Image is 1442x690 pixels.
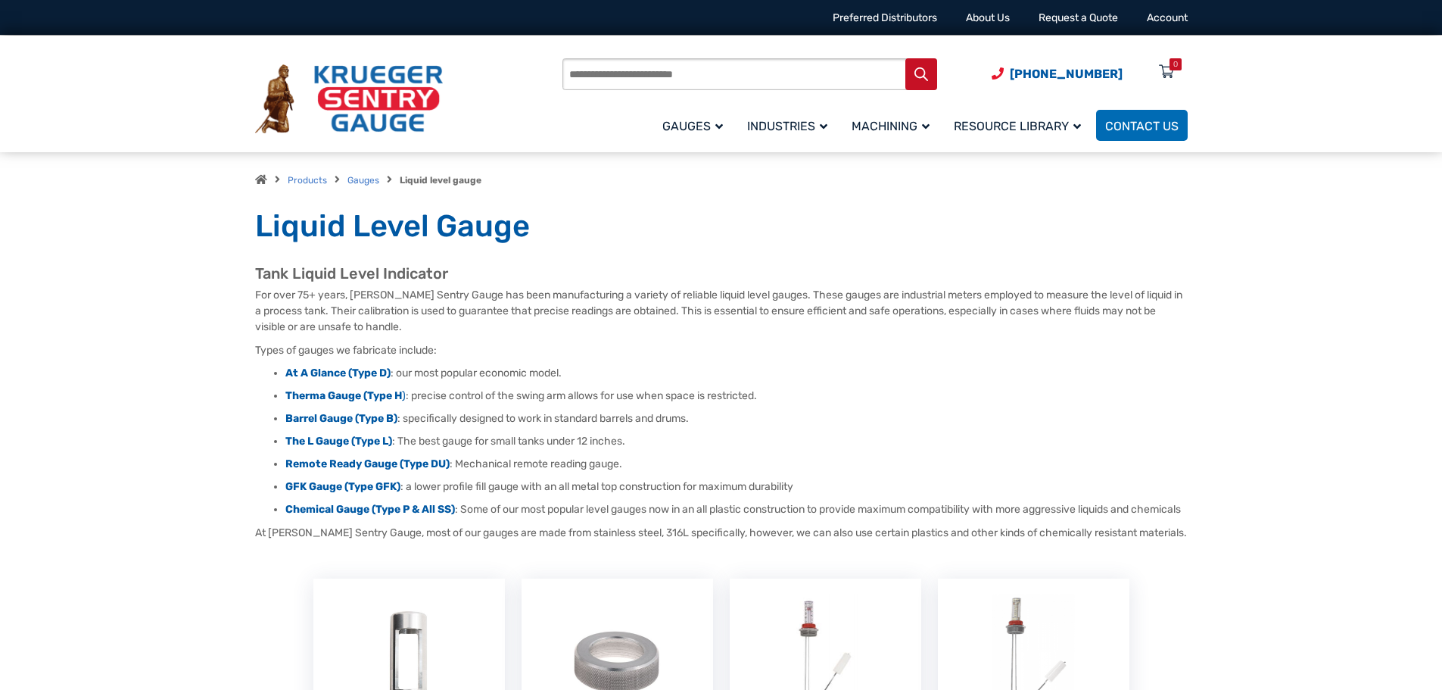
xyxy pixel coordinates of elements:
[1096,110,1188,141] a: Contact Us
[288,175,327,186] a: Products
[347,175,379,186] a: Gauges
[285,434,1188,449] li: : The best gauge for small tanks under 12 inches.
[255,64,443,134] img: Krueger Sentry Gauge
[255,287,1188,335] p: For over 75+ years, [PERSON_NAME] Sentry Gauge has been manufacturing a variety of reliable liqui...
[1039,11,1118,24] a: Request a Quote
[833,11,937,24] a: Preferred Distributors
[285,479,1188,495] li: : a lower profile fill gauge with an all metal top construction for maximum durability
[285,503,455,516] a: Chemical Gauge (Type P & All SS)
[285,411,1188,426] li: : specifically designed to work in standard barrels and drums.
[285,457,450,470] a: Remote Ready Gauge (Type DU)
[842,108,945,143] a: Machining
[285,480,400,493] a: GFK Gauge (Type GFK)
[1010,67,1123,81] span: [PHONE_NUMBER]
[738,108,842,143] a: Industries
[285,412,397,425] a: Barrel Gauge (Type B)
[653,108,738,143] a: Gauges
[255,525,1188,541] p: At [PERSON_NAME] Sentry Gauge, most of our gauges are made from stainless steel, 316L specificall...
[992,64,1123,83] a: Phone Number (920) 434-8860
[255,264,1188,283] h2: Tank Liquid Level Indicator
[852,119,930,133] span: Machining
[285,367,391,379] a: At A Glance (Type D)
[954,119,1081,133] span: Resource Library
[285,389,402,402] strong: Therma Gauge (Type H
[966,11,1010,24] a: About Us
[400,175,481,186] strong: Liquid level gauge
[747,119,827,133] span: Industries
[662,119,723,133] span: Gauges
[285,389,1188,404] li: : precise control of the swing arm allows for use when space is restricted.
[255,342,1188,358] p: Types of gauges we fabricate include:
[1105,119,1179,133] span: Contact Us
[285,389,406,402] a: Therma Gauge (Type H)
[285,502,1188,517] li: : Some of our most popular level gauges now in an all plastic construction to provide maximum com...
[285,366,1188,381] li: : our most popular economic model.
[945,108,1096,143] a: Resource Library
[1173,58,1178,70] div: 0
[285,457,1188,472] li: : Mechanical remote reading gauge.
[255,208,1188,245] h1: Liquid Level Gauge
[285,435,392,448] a: The L Gauge (Type L)
[1147,11,1188,24] a: Account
